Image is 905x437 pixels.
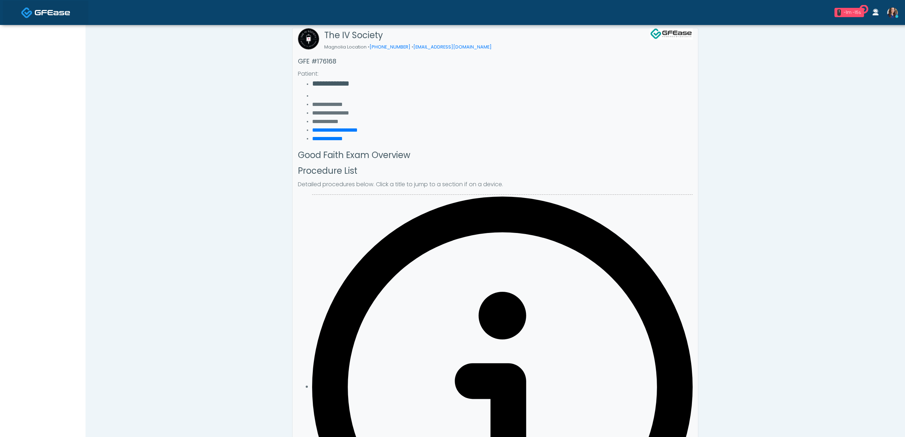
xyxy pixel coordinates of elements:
[650,28,693,40] img: GFEase Logo
[298,56,693,67] h3: GFE #176168
[324,28,492,42] h1: The IV Society
[837,9,841,16] div: 1
[35,9,70,16] img: Docovia
[298,28,319,50] img: The IV Society
[298,149,693,162] h2: Good Faith Exam Overview
[298,70,693,78] div: Patient:
[298,180,693,189] p: Detailed procedures below. Click a title to jump to a section if on a device.
[887,7,898,18] img: Kristin Adams
[298,164,693,177] h2: Procedure List
[21,7,33,19] img: Docovia
[830,5,868,20] a: 1 -1m -15s
[324,44,492,50] small: Magnolia Location
[369,44,410,50] a: [PHONE_NUMBER]
[368,44,369,50] span: •
[21,1,70,24] a: Docovia
[844,9,861,16] div: -1m -15s
[413,44,492,50] a: [EMAIL_ADDRESS][DOMAIN_NAME]
[412,44,413,50] span: •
